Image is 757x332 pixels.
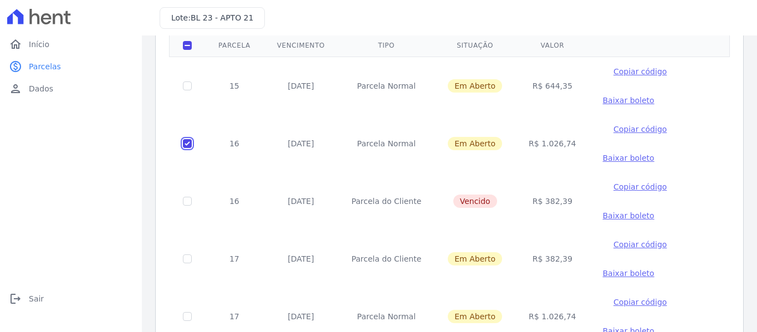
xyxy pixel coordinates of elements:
[338,115,434,172] td: Parcela Normal
[603,297,678,308] button: Copiar código
[338,172,434,230] td: Parcela do Cliente
[205,57,264,115] td: 15
[264,34,338,57] th: Vencimento
[603,124,678,135] button: Copiar código
[603,210,654,221] a: Baixar boleto
[338,230,434,288] td: Parcela do Cliente
[613,67,667,76] span: Copiar código
[9,292,22,305] i: logout
[448,310,502,323] span: Em Aberto
[9,82,22,95] i: person
[613,182,667,191] span: Copiar código
[205,34,264,57] th: Parcela
[448,79,502,93] span: Em Aberto
[264,172,338,230] td: [DATE]
[29,83,53,94] span: Dados
[4,33,137,55] a: homeInício
[29,61,61,72] span: Parcelas
[603,154,654,162] span: Baixar boleto
[9,38,22,51] i: home
[171,12,253,24] h3: Lote:
[205,172,264,230] td: 16
[29,293,44,304] span: Sair
[4,78,137,100] a: personDados
[4,288,137,310] a: logoutSair
[515,230,589,288] td: R$ 382,39
[603,268,654,279] a: Baixar boleto
[448,252,502,265] span: Em Aberto
[264,115,338,172] td: [DATE]
[613,298,667,307] span: Copiar código
[434,34,515,57] th: Situação
[603,66,678,77] button: Copiar código
[9,60,22,73] i: paid
[515,172,589,230] td: R$ 382,39
[338,57,434,115] td: Parcela Normal
[603,95,654,106] a: Baixar boleto
[603,152,654,164] a: Baixar boleto
[515,34,589,57] th: Valor
[515,57,589,115] td: R$ 644,35
[603,211,654,220] span: Baixar boleto
[603,96,654,105] span: Baixar boleto
[453,195,497,208] span: Vencido
[4,55,137,78] a: paidParcelas
[448,137,502,150] span: Em Aberto
[603,269,654,278] span: Baixar boleto
[205,115,264,172] td: 16
[264,57,338,115] td: [DATE]
[613,240,667,249] span: Copiar código
[191,13,253,22] span: BL 23 - APTO 21
[603,239,678,250] button: Copiar código
[338,34,434,57] th: Tipo
[264,230,338,288] td: [DATE]
[603,181,678,192] button: Copiar código
[515,115,589,172] td: R$ 1.026,74
[613,125,667,134] span: Copiar código
[29,39,49,50] span: Início
[205,230,264,288] td: 17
